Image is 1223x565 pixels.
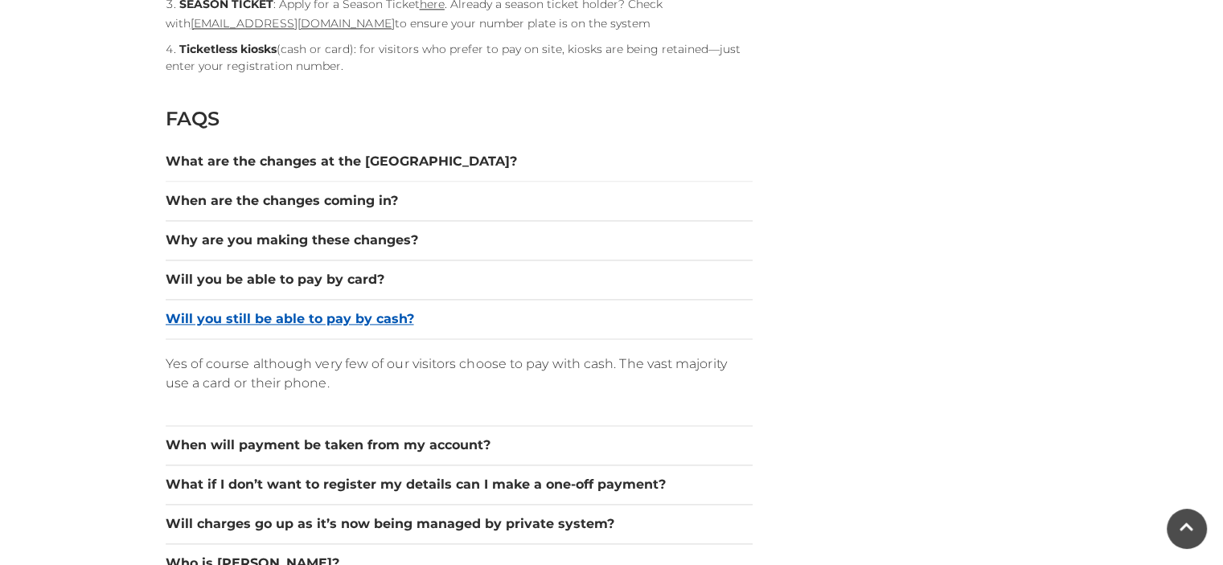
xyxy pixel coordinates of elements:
[166,514,753,534] button: Will charges go up as it’s now being managed by private system?
[191,16,395,31] a: [EMAIL_ADDRESS][DOMAIN_NAME]
[166,309,753,329] button: Will you still be able to pay by cash?
[166,191,753,211] button: When are the changes coming in?
[166,354,753,393] p: Yes of course although very few of our visitors choose to pay with cash. The vast majority use a ...
[166,231,753,250] button: Why are you making these changes?
[166,152,753,171] button: What are the changes at the [GEOGRAPHIC_DATA]?
[179,42,277,56] strong: Ticketless kiosks
[166,107,753,130] h2: FAQS
[166,436,753,455] button: When will payment be taken from my account?
[166,41,753,75] li: (cash or card): for visitors who prefer to pay on site, kiosks are being retained—just enter your...
[166,270,753,289] button: Will you be able to pay by card?
[166,475,753,494] button: What if I don’t want to register my details can I make a one-off payment?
